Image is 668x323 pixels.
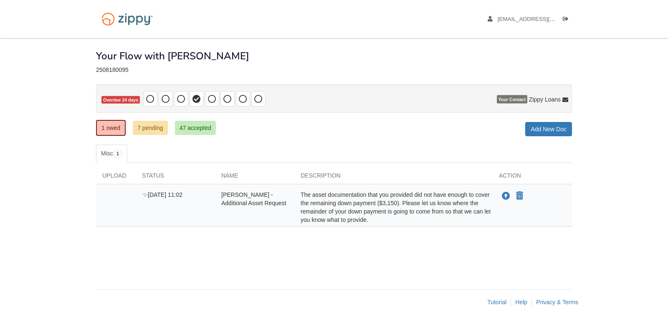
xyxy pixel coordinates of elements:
button: Upload Edward Olivares Lopez - Additional Asset Request [501,191,511,201]
div: The asset documentation that you provided did not have enough to cover the remaining down payment... [294,191,493,224]
div: Upload [96,171,136,184]
span: 1 [113,150,123,158]
button: Declare Edward Olivares Lopez - Additional Asset Request not applicable [515,191,524,201]
span: adominguez6804@gmail.com [498,16,593,22]
div: 2508180095 [96,66,572,74]
a: Misc [96,145,127,163]
span: Overdue 24 days [101,96,140,104]
div: Status [136,171,215,184]
div: Description [294,171,493,184]
img: Logo [96,8,158,30]
div: Action [493,171,572,184]
span: Zippy Loans [529,95,561,104]
h1: Your Flow with [PERSON_NAME] [96,51,249,61]
span: [DATE] 11:02 [142,191,182,198]
a: Tutorial [487,299,506,305]
div: Name [215,171,294,184]
a: Help [515,299,527,305]
span: Your Contact [497,95,527,104]
a: edit profile [488,16,593,24]
a: Log out [563,16,572,24]
a: Add New Doc [525,122,572,136]
span: [PERSON_NAME] - Additional Asset Request [221,191,286,206]
a: 47 accepted [175,121,216,135]
a: Privacy & Terms [536,299,578,305]
a: 7 pending [133,121,168,135]
a: 1 owed [96,120,126,136]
